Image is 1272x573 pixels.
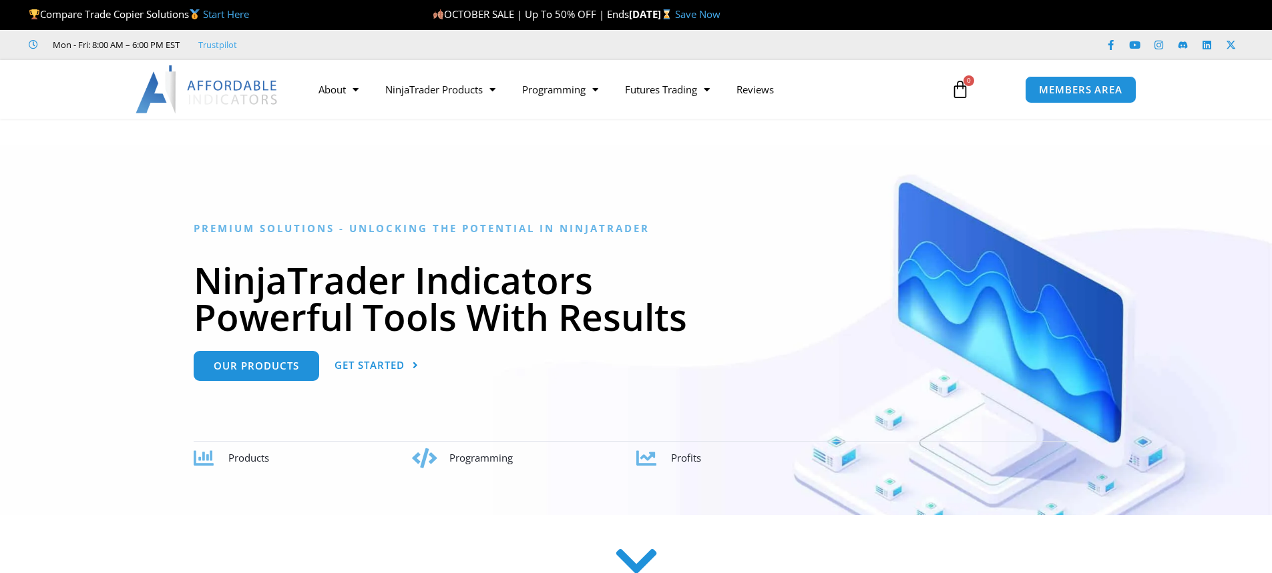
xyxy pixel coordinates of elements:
a: MEMBERS AREA [1025,76,1136,103]
img: 🍂 [433,9,443,19]
span: MEMBERS AREA [1039,85,1122,95]
span: 0 [964,75,974,86]
span: Compare Trade Copier Solutions [29,7,249,21]
a: Start Here [203,7,249,21]
span: Profits [671,451,701,464]
span: Mon - Fri: 8:00 AM – 6:00 PM EST [49,37,180,53]
span: Get Started [335,360,405,370]
a: NinjaTrader Products [372,74,509,105]
a: Our Products [194,351,319,381]
a: Trustpilot [198,37,237,53]
span: Our Products [214,361,299,371]
a: Reviews [723,74,787,105]
img: 🏆 [29,9,39,19]
img: 🥇 [190,9,200,19]
a: About [305,74,372,105]
span: Products [228,451,269,464]
img: ⌛ [662,9,672,19]
h1: NinjaTrader Indicators Powerful Tools With Results [194,261,1078,335]
a: Programming [509,74,612,105]
a: Get Started [335,351,419,381]
a: 0 [931,70,990,109]
span: Programming [449,451,513,464]
a: Futures Trading [612,74,723,105]
strong: [DATE] [629,7,675,21]
h6: Premium Solutions - Unlocking the Potential in NinjaTrader [194,222,1078,235]
span: OCTOBER SALE | Up To 50% OFF | Ends [433,7,629,21]
a: Save Now [675,7,720,21]
nav: Menu [305,74,935,105]
img: LogoAI | Affordable Indicators – NinjaTrader [136,65,279,113]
